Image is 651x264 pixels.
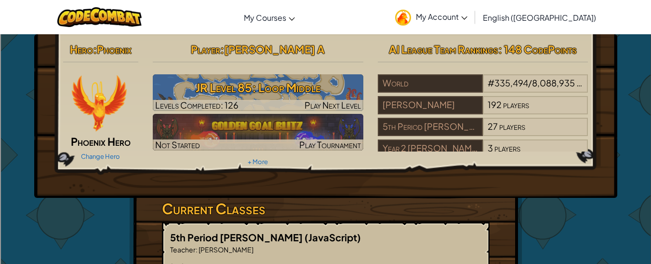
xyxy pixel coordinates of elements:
span: My Account [416,12,467,22]
a: My Account [390,2,472,32]
img: avatar [395,10,411,26]
a: English ([GEOGRAPHIC_DATA]) [478,4,601,30]
h3: JR Level 85: Loop Middle [153,77,363,98]
img: CodeCombat logo [57,7,142,27]
span: English ([GEOGRAPHIC_DATA]) [483,13,596,23]
span: My Courses [244,13,286,23]
a: My Courses [239,4,300,30]
a: Play Next Level [153,74,363,111]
